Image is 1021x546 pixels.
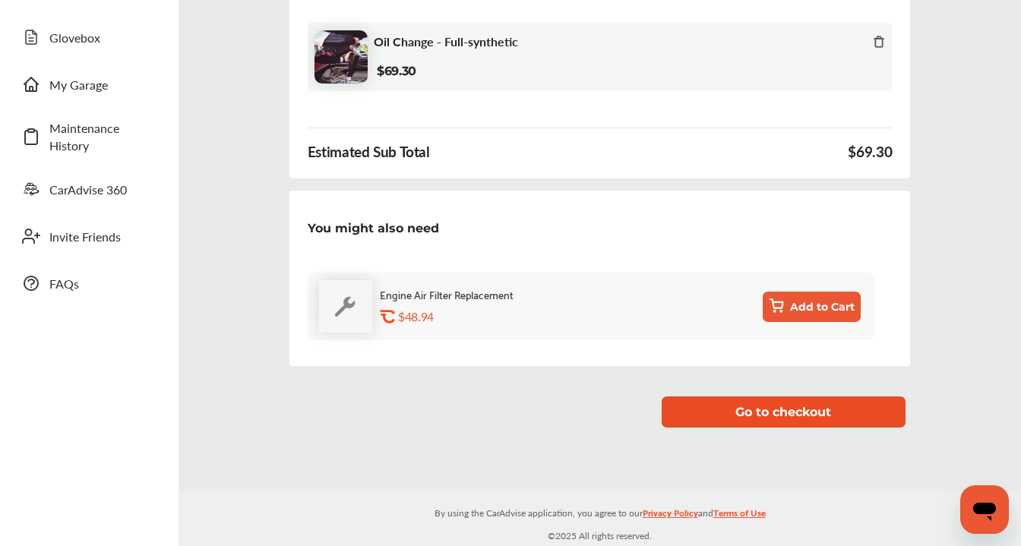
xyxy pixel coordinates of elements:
[848,144,892,160] div: $69.30
[49,29,156,46] span: Glovebox
[49,119,156,154] span: Maintenance History
[14,112,163,162] a: Maintenance History
[49,76,156,93] span: My Garage
[49,228,156,245] span: Invite Friends
[308,221,439,235] p: You might also need
[713,504,766,528] a: Terms of Use
[763,292,861,322] button: Add to Cart
[14,216,163,256] a: Invite Friends
[315,30,368,84] img: oil-change-thumb.jpg
[374,34,518,49] span: Oil Change - Full-synthetic
[308,144,430,160] div: Estimated Sub Total
[662,396,906,428] button: Go to checkout
[377,64,416,78] b: $69.30
[179,491,1021,546] div: © 2025 All rights reserved.
[14,65,163,104] a: My Garage
[319,280,372,333] img: default_wrench_icon.d1a43860.svg
[14,264,163,303] a: FAQs
[14,169,163,209] a: CarAdvise 360
[398,309,539,323] div: $48.94
[179,504,1021,520] p: By using the CarAdvise application, you agree to our and
[49,275,156,292] span: FAQs
[960,485,1009,534] iframe: Button to launch messaging window, conversation in progress
[643,504,698,528] a: Privacy Policy
[14,17,163,57] a: Glovebox
[380,286,514,303] div: Engine Air Filter Replacement
[49,181,156,198] span: CarAdvise 360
